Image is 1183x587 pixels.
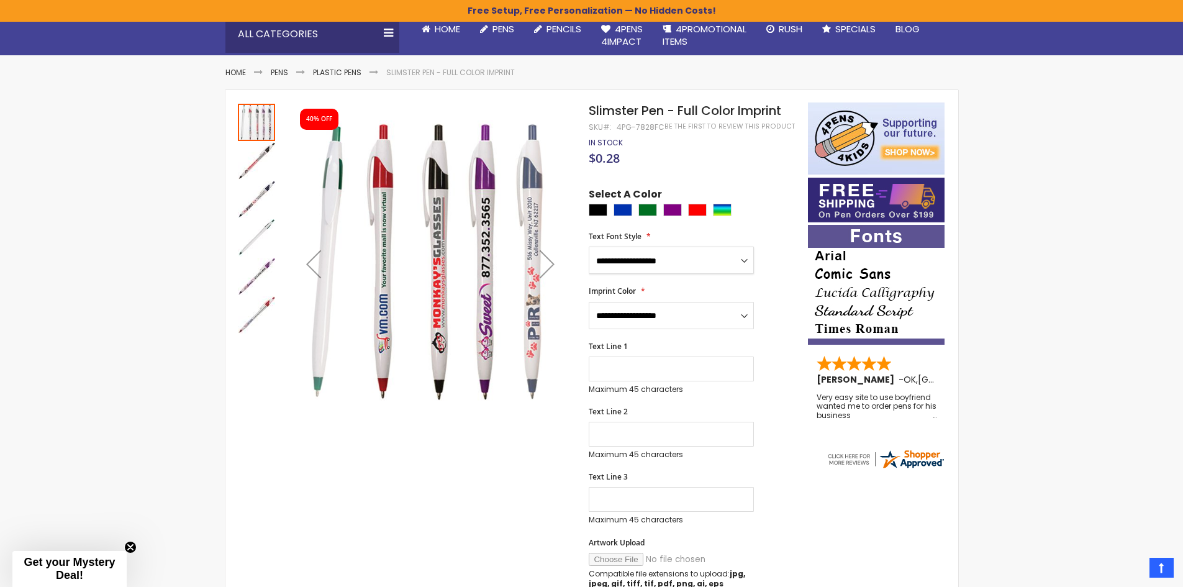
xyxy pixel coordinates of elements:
img: Slimster Pen - Full Color Imprint [238,219,275,257]
a: Home [225,67,246,78]
div: Assorted [713,204,732,216]
span: Rush [779,22,802,35]
div: Slimster Pen - Full Color Imprint [238,102,276,141]
a: Pencils [524,16,591,43]
p: Maximum 45 characters [589,450,754,460]
img: Slimster Pen - Full Color Imprint [238,296,275,334]
span: 4PROMOTIONAL ITEMS [663,22,746,48]
a: 4PROMOTIONALITEMS [653,16,756,56]
span: Text Font Style [589,231,641,242]
p: Maximum 45 characters [589,515,754,525]
button: Close teaser [124,541,137,553]
img: font-personalization-examples [808,225,945,345]
div: All Categories [225,16,399,53]
a: Pens [271,67,288,78]
div: 4PG-7828FC [617,122,664,132]
span: Text Line 3 [589,471,628,482]
strong: SKU [589,122,612,132]
span: [GEOGRAPHIC_DATA] [918,373,1009,386]
div: Slimster Pen - Full Color Imprint [238,295,275,334]
span: OK [904,373,916,386]
span: Get your Mystery Deal! [24,556,115,581]
a: Plastic Pens [313,67,361,78]
a: Rush [756,16,812,43]
div: Previous [289,102,338,425]
a: 4Pens4impact [591,16,653,56]
span: 4Pens 4impact [601,22,643,48]
span: Pencils [546,22,581,35]
div: Very easy site to use boyfriend wanted me to order pens for his business [817,393,937,420]
div: Availability [589,138,623,148]
img: Slimster Pen - Full Color Imprint [238,142,275,180]
span: Home [435,22,460,35]
span: In stock [589,137,623,148]
div: Slimster Pen - Full Color Imprint [238,257,276,295]
span: Text Line 1 [589,341,628,352]
span: Text Line 2 [589,406,628,417]
img: Slimster Pen - Full Color Imprint [238,258,275,295]
div: 40% OFF [306,115,332,124]
img: 4pens.com widget logo [826,448,945,470]
div: Slimster Pen - Full Color Imprint [238,180,276,218]
iframe: Google Customer Reviews [1081,553,1183,587]
a: Home [412,16,470,43]
img: Slimster Pen - Full Color Imprint [238,181,275,218]
a: Blog [886,16,930,43]
div: Black [589,204,607,216]
img: Free shipping on orders over $199 [808,178,945,222]
span: Specials [835,22,876,35]
span: Select A Color [589,188,662,204]
span: Artwork Upload [589,537,645,548]
img: 4pens 4 kids [808,102,945,175]
div: Blue [614,204,632,216]
a: Specials [812,16,886,43]
p: Maximum 45 characters [589,385,754,394]
span: Slimster Pen - Full Color Imprint [589,102,781,119]
img: Slimster Pen - Full Color Imprint [289,121,573,404]
span: Imprint Color [589,286,636,296]
span: $0.28 [589,150,620,166]
a: 4pens.com certificate URL [826,462,945,473]
div: Slimster Pen - Full Color Imprint [238,218,276,257]
span: - , [899,373,1009,386]
a: Pens [470,16,524,43]
div: Green [638,204,657,216]
div: Next [522,102,572,425]
div: Get your Mystery Deal!Close teaser [12,551,127,587]
li: Slimster Pen - Full Color Imprint [386,68,515,78]
span: Pens [492,22,514,35]
div: Purple [663,204,682,216]
div: Red [688,204,707,216]
div: Slimster Pen - Full Color Imprint [238,141,276,180]
a: Be the first to review this product [664,122,795,131]
span: [PERSON_NAME] [817,373,899,386]
span: Blog [895,22,920,35]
